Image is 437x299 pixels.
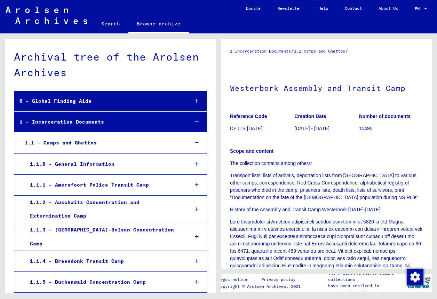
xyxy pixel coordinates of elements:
[415,6,422,11] span: EN
[230,172,423,201] p: Transport lists, lists of arrivals, deportation lists from [GEOGRAPHIC_DATA] to various other cam...
[294,125,358,132] p: [DATE] - [DATE]
[406,268,423,285] div: Change consent
[218,276,253,283] a: Legal notice
[345,48,348,54] span: /
[291,48,294,54] span: /
[218,276,304,283] div: |
[218,283,304,290] p: Copyright © Arolsen Archives, 2021
[25,275,183,289] div: 1.1.5 - Buchenwald Concentration Camp
[25,178,183,192] div: 1.1.1 - Amersfoort Police Transit Camp
[406,274,432,291] img: yv_logo.png
[19,136,183,150] div: 1.1 - Camps and Ghettos
[25,196,183,223] div: 1.1.2 - Auschwitz Concentration and Extermination Camp
[328,283,405,295] p: have been realized in partnership with
[14,115,183,129] div: 1 - Incarceration Documents
[407,269,423,285] img: Change consent
[14,49,207,80] div: Archival tree of the Arolsen Archives
[230,48,291,54] a: 1 Incarceration Documents
[93,15,128,32] a: Search
[14,94,183,108] div: 0 - Global Finding Aids
[230,160,423,167] p: The collection contains among others:
[230,125,294,132] p: DE ITS [DATE]
[230,72,423,103] h1: Westerbork Assembly and Transit Camp
[230,148,273,154] b: Scope and content
[128,15,189,33] a: Browse archive
[294,48,345,54] a: 1.1 Camps and Ghettos
[230,113,267,119] b: Reference Code
[359,125,423,132] p: 10495
[25,223,183,250] div: 1.1.3 - [GEOGRAPHIC_DATA]-Belsen Concentration Camp
[230,206,423,213] p: History of the Assembly and Transit Camp Westerbork [DATE]-[DATE]:
[294,113,326,119] b: Creation Date
[359,113,411,119] b: Number of documents
[25,254,183,268] div: 1.1.4 - Breendonk Transit Camp
[25,157,183,171] div: 1.1.0 - General Information
[256,276,304,283] a: Privacy policy
[6,7,87,24] img: Arolsen_neg.svg
[328,270,405,283] p: The Arolsen Archives online collections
